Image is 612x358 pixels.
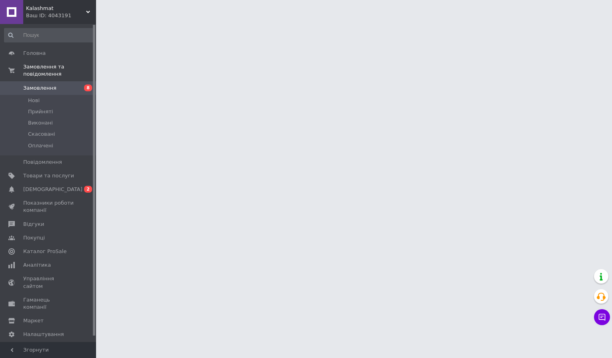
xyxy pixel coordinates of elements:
span: Аналітика [23,261,51,269]
span: Відгуки [23,221,44,228]
input: Пошук [4,28,94,42]
span: 2 [84,186,92,193]
span: Оплачені [28,142,53,149]
span: Товари та послуги [23,172,74,179]
span: [DEMOGRAPHIC_DATA] [23,186,82,193]
span: Повідомлення [23,159,62,166]
span: Показники роботи компанії [23,199,74,214]
span: Управління сайтом [23,275,74,290]
button: Чат з покупцем [594,309,610,325]
span: Прийняті [28,108,53,115]
span: Каталог ProSale [23,248,66,255]
span: Маркет [23,317,44,324]
span: Виконані [28,119,53,127]
span: Kalashmat [26,5,86,12]
span: Гаманець компанії [23,296,74,311]
span: Головна [23,50,46,57]
span: Скасовані [28,131,55,138]
span: Нові [28,97,40,104]
div: Ваш ID: 4043191 [26,12,96,19]
span: Покупці [23,234,45,241]
span: Налаштування [23,331,64,338]
span: Замовлення та повідомлення [23,63,96,78]
span: 8 [84,84,92,91]
span: Замовлення [23,84,56,92]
